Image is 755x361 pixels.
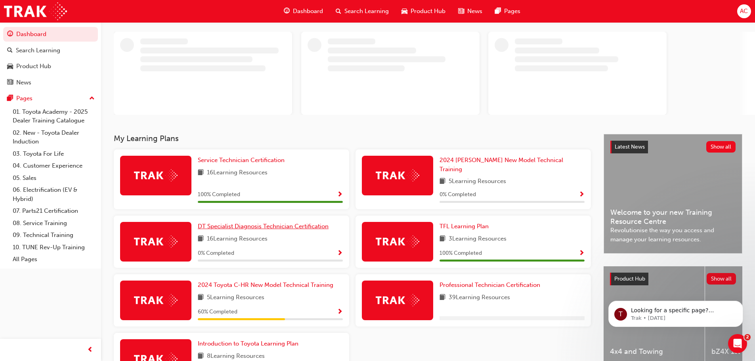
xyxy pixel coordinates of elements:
[10,127,98,148] a: 02. New - Toyota Dealer Induction
[10,253,98,265] a: All Pages
[198,293,204,303] span: book-icon
[10,172,98,184] a: 05. Sales
[579,190,585,200] button: Show Progress
[3,91,98,106] button: Pages
[198,308,237,317] span: 60 % Completed
[198,223,329,230] span: DT Specialist Diagnosis Technician Certification
[504,7,520,16] span: Pages
[615,143,645,150] span: Latest News
[440,222,492,231] a: TFL Learning Plan
[744,334,751,340] span: 2
[7,95,13,102] span: pages-icon
[337,307,343,317] button: Show Progress
[706,141,736,153] button: Show all
[401,6,407,16] span: car-icon
[198,222,332,231] a: DT Specialist Diagnosis Technician Certification
[440,190,476,199] span: 0 % Completed
[277,3,329,19] a: guage-iconDashboard
[207,234,268,244] span: 16 Learning Resources
[440,281,543,290] a: Professional Technician Certification
[198,156,288,165] a: Service Technician Certification
[614,275,645,282] span: Product Hub
[134,294,178,306] img: Trak
[134,235,178,248] img: Trak
[337,309,343,316] span: Show Progress
[4,2,67,20] img: Trak
[440,281,540,288] span: Professional Technician Certification
[16,46,60,55] div: Search Learning
[198,339,302,348] a: Introduction to Toyota Learning Plan
[114,134,591,143] h3: My Learning Plans
[10,205,98,217] a: 07. Parts21 Certification
[293,7,323,16] span: Dashboard
[737,4,751,18] button: AC
[449,234,507,244] span: 3 Learning Resources
[198,190,240,199] span: 100 % Completed
[10,241,98,254] a: 10. TUNE Rev-Up Training
[337,191,343,199] span: Show Progress
[610,208,736,226] span: Welcome to your new Training Resource Centre
[198,157,285,164] span: Service Technician Certification
[87,345,93,355] span: prev-icon
[395,3,452,19] a: car-iconProduct Hub
[596,284,755,340] iframe: Intercom notifications message
[458,6,464,16] span: news-icon
[610,273,736,285] a: Product HubShow all
[344,7,389,16] span: Search Learning
[440,177,445,187] span: book-icon
[3,25,98,91] button: DashboardSearch LearningProduct HubNews
[3,75,98,90] a: News
[440,223,489,230] span: TFL Learning Plan
[610,347,698,356] span: 4x4 and Towing
[489,3,527,19] a: pages-iconPages
[329,3,395,19] a: search-iconSearch Learning
[604,134,742,254] a: Latest NewsShow allWelcome to your new Training Resource CentreRevolutionise the way you access a...
[336,6,341,16] span: search-icon
[10,184,98,205] a: 06. Electrification (EV & Hybrid)
[198,281,333,288] span: 2024 Toyota C-HR New Model Technical Training
[198,234,204,244] span: book-icon
[579,191,585,199] span: Show Progress
[495,6,501,16] span: pages-icon
[284,6,290,16] span: guage-icon
[449,293,510,303] span: 39 Learning Resources
[7,79,13,86] span: news-icon
[10,217,98,229] a: 08. Service Training
[7,63,13,70] span: car-icon
[579,250,585,257] span: Show Progress
[207,293,264,303] span: 5 Learning Resources
[440,156,585,174] a: 2024 [PERSON_NAME] New Model Technical Training
[198,249,234,258] span: 0 % Completed
[10,106,98,127] a: 01. Toyota Academy - 2025 Dealer Training Catalogue
[16,62,51,71] div: Product Hub
[337,248,343,258] button: Show Progress
[440,157,563,173] span: 2024 [PERSON_NAME] New Model Technical Training
[376,169,419,181] img: Trak
[198,281,336,290] a: 2024 Toyota C-HR New Model Technical Training
[449,177,506,187] span: 5 Learning Resources
[3,27,98,42] a: Dashboard
[579,248,585,258] button: Show Progress
[10,229,98,241] a: 09. Technical Training
[728,334,747,353] iframe: Intercom live chat
[452,3,489,19] a: news-iconNews
[16,94,32,103] div: Pages
[3,43,98,58] a: Search Learning
[440,249,482,258] span: 100 % Completed
[440,234,445,244] span: book-icon
[376,235,419,248] img: Trak
[7,31,13,38] span: guage-icon
[440,293,445,303] span: book-icon
[707,273,736,285] button: Show all
[411,7,445,16] span: Product Hub
[198,168,204,178] span: book-icon
[134,169,178,181] img: Trak
[10,148,98,160] a: 03. Toyota For Life
[610,141,736,153] a: Latest NewsShow all
[3,59,98,74] a: Product Hub
[610,226,736,244] span: Revolutionise the way you access and manage your learning resources.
